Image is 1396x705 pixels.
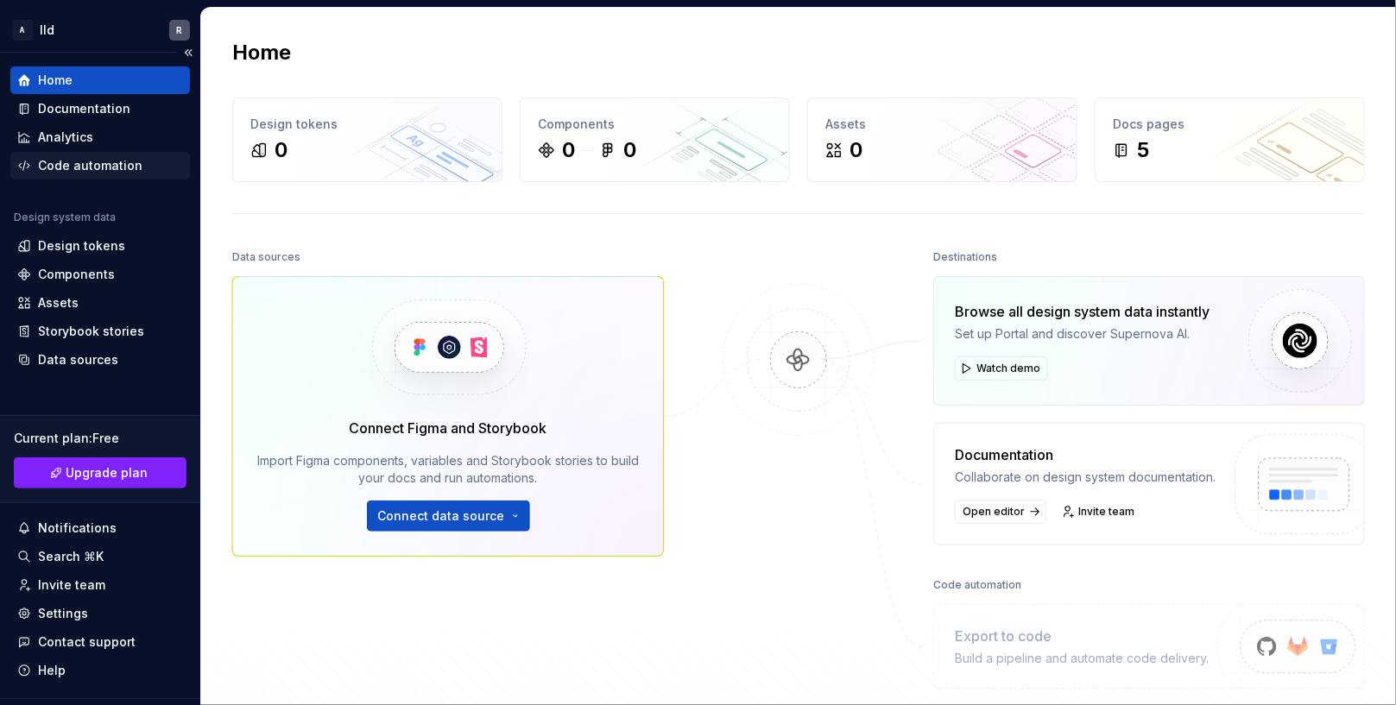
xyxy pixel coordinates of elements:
[3,11,197,48] button: AlldR
[177,23,183,37] div: R
[38,157,142,174] div: Code automation
[10,95,190,123] a: Documentation
[10,514,190,542] button: Notifications
[10,66,190,94] a: Home
[10,289,190,317] a: Assets
[38,266,115,283] div: Components
[38,100,130,117] div: Documentation
[38,294,79,312] div: Assets
[10,346,190,374] a: Data sources
[1113,116,1347,133] div: Docs pages
[38,605,88,622] div: Settings
[257,452,639,487] div: Import Figma components, variables and Storybook stories to build your docs and run automations.
[1137,136,1149,164] div: 5
[367,500,530,532] button: Connect data source
[955,444,1216,465] div: Documentation
[38,351,118,368] div: Data sources
[40,22,54,39] div: lld
[933,245,997,269] div: Destinations
[955,325,1210,343] div: Set up Portal and discover Supernova AI.
[38,548,104,565] div: Search ⌘K
[623,136,636,164] div: 0
[10,628,190,656] button: Contact support
[10,600,190,627] a: Settings
[38,633,136,651] div: Contact support
[14,430,186,447] div: Current plan : Free
[520,98,790,182] a: Components00
[250,116,484,133] div: Design tokens
[38,519,117,537] div: Notifications
[350,418,547,438] div: Connect Figma and Storybook
[14,211,116,224] div: Design system data
[955,650,1209,667] div: Build a pipeline and automate code delivery.
[10,232,190,260] a: Design tokens
[232,245,300,269] div: Data sources
[38,323,144,340] div: Storybook stories
[976,362,1040,375] span: Watch demo
[955,469,1216,486] div: Collaborate on design system documentation.
[10,657,190,684] button: Help
[378,507,505,525] span: Connect data source
[955,356,1048,381] button: Watch demo
[232,98,502,182] a: Design tokens0
[538,116,772,133] div: Components
[10,261,190,288] a: Components
[10,543,190,570] button: Search ⌘K
[955,301,1210,322] div: Browse all design system data instantly
[38,576,105,594] div: Invite team
[10,571,190,599] a: Invite team
[10,123,190,151] a: Analytics
[12,20,33,41] div: A
[825,116,1059,133] div: Assets
[1078,505,1134,519] span: Invite team
[10,152,190,179] a: Code automation
[232,39,291,66] h2: Home
[955,500,1046,524] a: Open editor
[963,505,1025,519] span: Open editor
[38,237,125,255] div: Design tokens
[933,573,1021,597] div: Code automation
[38,129,93,146] div: Analytics
[176,41,200,65] button: Collapse sidebar
[38,72,73,89] div: Home
[275,136,287,164] div: 0
[562,136,575,164] div: 0
[1095,98,1365,182] a: Docs pages5
[1057,500,1142,524] a: Invite team
[850,136,862,164] div: 0
[38,662,66,679] div: Help
[807,98,1077,182] a: Assets0
[10,318,190,345] a: Storybook stories
[14,457,186,488] a: Upgrade plan
[66,464,148,482] span: Upgrade plan
[955,626,1209,646] div: Export to code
